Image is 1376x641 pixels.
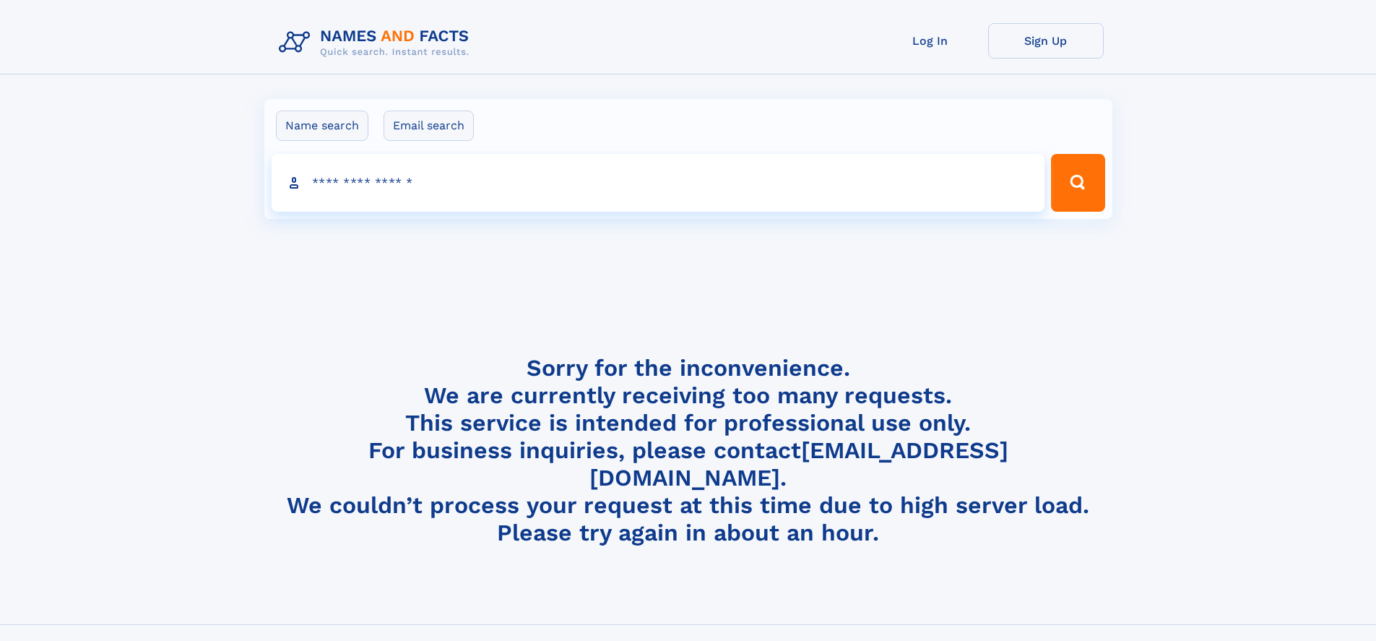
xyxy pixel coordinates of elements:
[384,111,474,141] label: Email search
[272,154,1045,212] input: search input
[589,436,1008,491] a: [EMAIL_ADDRESS][DOMAIN_NAME]
[1051,154,1104,212] button: Search Button
[273,23,481,62] img: Logo Names and Facts
[873,23,988,59] a: Log In
[988,23,1104,59] a: Sign Up
[276,111,368,141] label: Name search
[273,354,1104,547] h4: Sorry for the inconvenience. We are currently receiving too many requests. This service is intend...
